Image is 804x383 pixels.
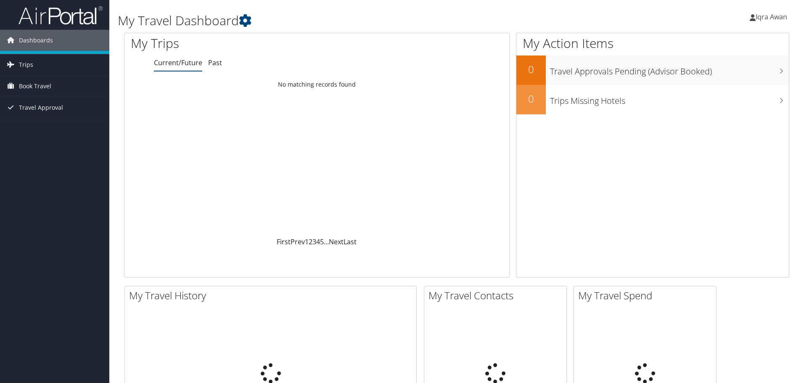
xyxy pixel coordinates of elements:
h2: My Travel History [129,288,416,303]
h2: 0 [516,62,546,77]
span: Iqra Awan [756,12,787,21]
h1: My Trips [131,34,343,52]
span: Travel Approval [19,97,63,118]
td: No matching records found [124,77,509,92]
a: Next [329,237,344,246]
h2: My Travel Spend [578,288,716,303]
h3: Trips Missing Hotels [550,91,789,107]
a: First [277,237,291,246]
h2: My Travel Contacts [428,288,566,303]
a: Past [208,58,222,67]
span: Book Travel [19,76,51,97]
span: Dashboards [19,30,53,51]
h1: My Travel Dashboard [118,12,570,29]
img: airportal-logo.png [19,5,103,25]
a: 4 [316,237,320,246]
a: 3 [312,237,316,246]
a: Current/Future [154,58,202,67]
span: Trips [19,54,33,75]
a: 1 [305,237,309,246]
h3: Travel Approvals Pending (Advisor Booked) [550,61,789,77]
a: Prev [291,237,305,246]
a: Last [344,237,357,246]
a: Iqra Awan [750,4,796,29]
a: 2 [309,237,312,246]
a: 0Travel Approvals Pending (Advisor Booked) [516,55,789,85]
h2: 0 [516,92,546,106]
h1: My Action Items [516,34,789,52]
span: … [324,237,329,246]
a: 5 [320,237,324,246]
a: 0Trips Missing Hotels [516,85,789,114]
